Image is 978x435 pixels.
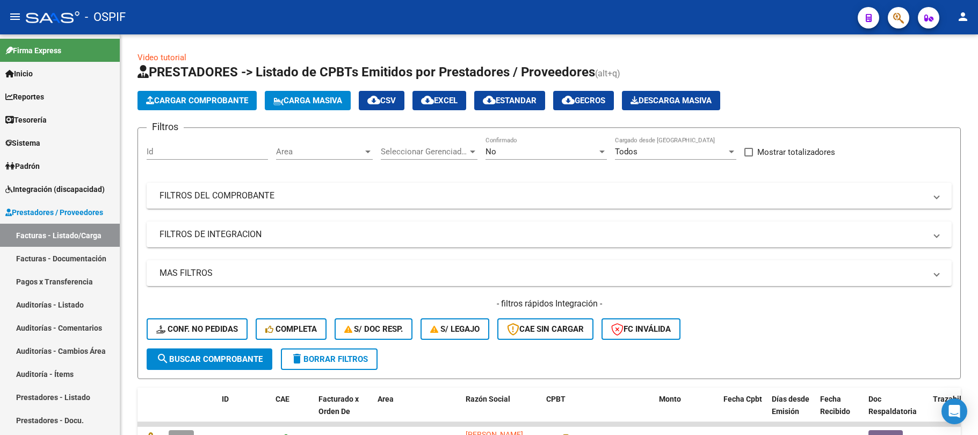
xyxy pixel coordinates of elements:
[147,119,184,134] h3: Filtros
[562,96,605,105] span: Gecros
[816,388,864,435] datatable-header-cell: Fecha Recibido
[483,96,537,105] span: Estandar
[9,10,21,23] mat-icon: menu
[412,91,466,110] button: EXCEL
[941,398,967,424] div: Open Intercom Messenger
[344,324,403,334] span: S/ Doc Resp.
[146,96,248,105] span: Cargar Comprobante
[373,388,446,435] datatable-header-cell: Area
[147,222,952,247] mat-expansion-panel-header: FILTROS DE INTEGRACION
[421,94,434,106] mat-icon: cloud_download
[291,352,303,365] mat-icon: delete
[5,160,40,172] span: Padrón
[137,91,257,110] button: Cargar Comprobante
[622,91,720,110] button: Descarga Masiva
[218,388,271,435] datatable-header-cell: ID
[147,298,952,310] h4: - filtros rápidos Integración -
[5,45,61,56] span: Firma Express
[381,147,468,156] span: Seleccionar Gerenciador
[868,395,917,416] span: Doc Respaldatoria
[820,395,850,416] span: Fecha Recibido
[314,388,373,435] datatable-header-cell: Facturado x Orden De
[359,91,404,110] button: CSV
[156,324,238,334] span: Conf. no pedidas
[757,146,835,159] span: Mostrar totalizadores
[160,190,926,202] mat-panel-title: FILTROS DEL COMPROBANTE
[507,324,584,334] span: CAE SIN CARGAR
[335,318,413,340] button: S/ Doc Resp.
[367,96,396,105] span: CSV
[291,354,368,364] span: Borrar Filtros
[85,5,126,29] span: - OSPIF
[137,53,186,62] a: Video tutorial
[430,324,480,334] span: S/ legajo
[723,395,762,403] span: Fecha Cpbt
[497,318,593,340] button: CAE SIN CARGAR
[367,94,380,106] mat-icon: cloud_download
[622,91,720,110] app-download-masive: Descarga masiva de comprobantes (adjuntos)
[378,395,394,403] span: Area
[595,68,620,79] span: (alt+q)
[160,267,926,279] mat-panel-title: MAS FILTROS
[719,388,767,435] datatable-header-cell: Fecha Cpbt
[222,395,229,403] span: ID
[483,94,496,106] mat-icon: cloud_download
[864,388,929,435] datatable-header-cell: Doc Respaldatoria
[256,318,327,340] button: Completa
[546,395,566,403] span: CPBT
[147,183,952,209] mat-expansion-panel-header: FILTROS DEL COMPROBANTE
[5,114,47,126] span: Tesorería
[767,388,816,435] datatable-header-cell: Días desde Emisión
[655,388,719,435] datatable-header-cell: Monto
[615,147,637,156] span: Todos
[542,388,655,435] datatable-header-cell: CPBT
[553,91,614,110] button: Gecros
[611,324,671,334] span: FC Inválida
[5,68,33,80] span: Inicio
[461,388,542,435] datatable-header-cell: Razón Social
[276,147,363,156] span: Area
[318,395,359,416] span: Facturado x Orden De
[265,324,317,334] span: Completa
[147,318,248,340] button: Conf. no pedidas
[602,318,680,340] button: FC Inválida
[5,91,44,103] span: Reportes
[562,94,575,106] mat-icon: cloud_download
[5,137,40,149] span: Sistema
[156,352,169,365] mat-icon: search
[265,91,351,110] button: Carga Masiva
[421,96,458,105] span: EXCEL
[5,183,105,195] span: Integración (discapacidad)
[147,260,952,286] mat-expansion-panel-header: MAS FILTROS
[147,348,272,370] button: Buscar Comprobante
[281,348,378,370] button: Borrar Filtros
[276,395,289,403] span: CAE
[466,395,510,403] span: Razón Social
[772,395,809,416] span: Días desde Emisión
[160,229,926,240] mat-panel-title: FILTROS DE INTEGRACION
[137,65,595,80] span: PRESTADORES -> Listado de CPBTs Emitidos por Prestadores / Proveedores
[631,96,712,105] span: Descarga Masiva
[5,206,103,218] span: Prestadores / Proveedores
[957,10,969,23] mat-icon: person
[486,147,496,156] span: No
[933,395,976,403] span: Trazabilidad
[156,354,263,364] span: Buscar Comprobante
[273,96,342,105] span: Carga Masiva
[659,395,681,403] span: Monto
[474,91,545,110] button: Estandar
[271,388,314,435] datatable-header-cell: CAE
[421,318,489,340] button: S/ legajo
